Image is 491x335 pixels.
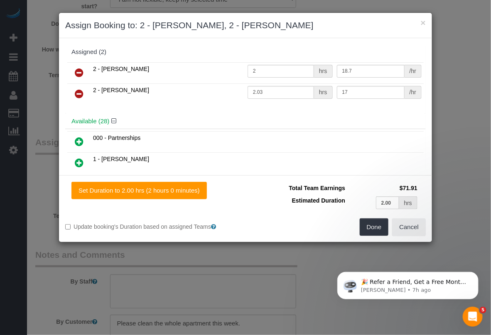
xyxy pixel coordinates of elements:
[93,134,140,141] span: 000 - Partnerships
[360,218,389,236] button: Done
[65,224,71,230] input: Update booking's Duration based on assigned Teams
[392,218,426,236] button: Cancel
[463,307,483,327] iframe: Intercom live chat
[480,307,486,313] span: 5
[292,197,345,204] span: Estimated Duration
[65,19,426,32] h3: Assign Booking to: 2 - [PERSON_NAME], 2 - [PERSON_NAME]
[71,182,207,199] button: Set Duration to 2.00 hrs (2 hours 0 minutes)
[71,118,420,125] h4: Available (28)
[405,65,422,78] div: /hr
[93,66,149,72] span: 2 - [PERSON_NAME]
[421,18,426,27] button: ×
[93,156,149,162] span: 1 - [PERSON_NAME]
[93,87,149,93] span: 2 - [PERSON_NAME]
[325,254,491,313] iframe: Intercom notifications message
[71,49,420,56] div: Assigned (2)
[399,196,417,209] div: hrs
[347,182,420,194] td: $71.91
[65,223,239,231] label: Update booking's Duration based on assigned Teams
[252,182,347,194] td: Total Team Earnings
[314,65,332,78] div: hrs
[314,86,332,99] div: hrs
[405,86,422,99] div: /hr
